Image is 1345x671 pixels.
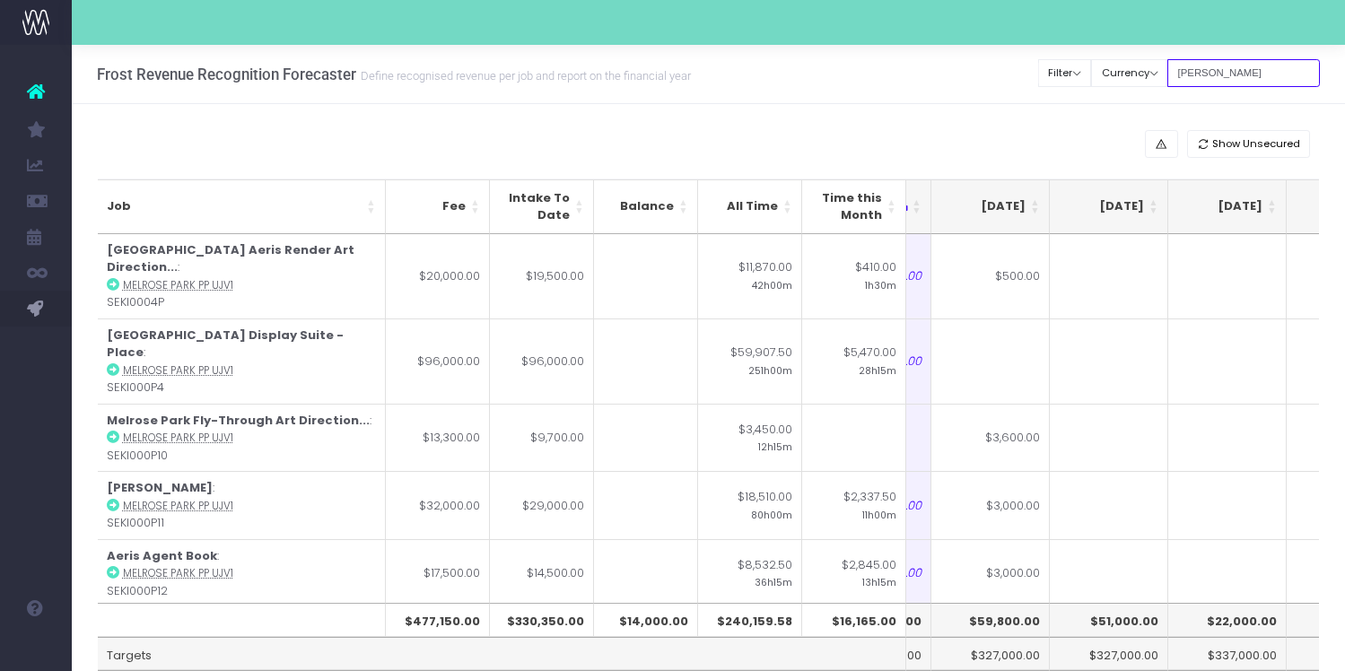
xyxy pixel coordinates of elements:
[802,179,906,234] th: Time this Month: activate to sort column ascending
[123,499,233,513] abbr: Melrose Park PP UJV1
[356,65,691,83] small: Define recognised revenue per job and report on the financial year
[802,603,906,637] th: $16,165.00
[98,318,386,404] td: : SEKI000P4
[490,318,594,404] td: $96,000.00
[1167,59,1320,87] input: Search...
[859,362,896,378] small: 28h15m
[98,637,906,671] td: Targets
[698,179,802,234] th: All Time: activate to sort column ascending
[123,431,233,445] abbr: Melrose Park PP UJV1
[751,506,792,522] small: 80h00m
[107,327,344,362] strong: [GEOGRAPHIC_DATA] Display Suite - Place
[123,566,233,580] abbr: Melrose Park PP UJV1
[386,471,490,539] td: $32,000.00
[98,404,386,472] td: : SEKI000P10
[1050,179,1168,234] th: Sep 25: activate to sort column ascending
[123,278,233,292] abbr: Melrose Park PP UJV1
[931,539,1050,607] td: $3,000.00
[698,234,802,318] td: $11,870.00
[698,603,802,637] th: $240,159.58
[98,539,386,607] td: : SEKI000P12
[931,179,1050,234] th: Aug 25: activate to sort column ascending
[698,471,802,539] td: $18,510.00
[931,637,1050,671] td: $327,000.00
[98,471,386,539] td: : SEKI000P11
[98,234,386,318] td: : SEKI0004P
[97,65,691,83] h3: Frost Revenue Recognition Forecaster
[758,438,792,454] small: 12h15m
[490,471,594,539] td: $29,000.00
[931,404,1050,472] td: $3,600.00
[386,404,490,472] td: $13,300.00
[698,318,802,404] td: $59,907.50
[386,539,490,607] td: $17,500.00
[1091,59,1168,87] button: Currency
[1168,179,1287,234] th: Oct 25: activate to sort column ascending
[386,318,490,404] td: $96,000.00
[802,234,906,318] td: $410.00
[22,635,49,662] img: images/default_profile_image.png
[490,539,594,607] td: $14,500.00
[862,506,896,522] small: 11h00m
[802,471,906,539] td: $2,337.50
[865,276,896,292] small: 1h30m
[931,234,1050,318] td: $500.00
[386,603,490,637] th: $477,150.00
[802,539,906,607] td: $2,845.00
[123,363,233,378] abbr: Melrose Park PP UJV1
[594,179,698,234] th: Balance: activate to sort column ascending
[490,603,594,637] th: $330,350.00
[386,234,490,318] td: $20,000.00
[931,603,1050,637] th: $59,800.00
[752,276,792,292] small: 42h00m
[748,362,792,378] small: 251h00m
[1168,637,1287,671] td: $337,000.00
[1168,603,1287,637] th: $22,000.00
[490,404,594,472] td: $9,700.00
[1050,637,1168,671] td: $327,000.00
[1187,130,1311,158] button: Show Unsecured
[1050,603,1168,637] th: $51,000.00
[490,234,594,318] td: $19,500.00
[107,547,217,564] strong: Aeris Agent Book
[862,573,896,589] small: 13h15m
[755,573,792,589] small: 36h15m
[698,404,802,472] td: $3,450.00
[594,603,698,637] th: $14,000.00
[1212,136,1300,152] span: Show Unsecured
[386,179,490,234] th: Fee: activate to sort column ascending
[931,471,1050,539] td: $3,000.00
[802,318,906,404] td: $5,470.00
[490,179,594,234] th: Intake To Date: activate to sort column ascending
[107,241,354,276] strong: [GEOGRAPHIC_DATA] Aeris Render Art Direction...
[107,412,370,429] strong: Melrose Park Fly-Through Art Direction...
[98,179,386,234] th: Job: activate to sort column ascending
[1038,59,1092,87] button: Filter
[698,539,802,607] td: $8,532.50
[107,479,213,496] strong: [PERSON_NAME]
